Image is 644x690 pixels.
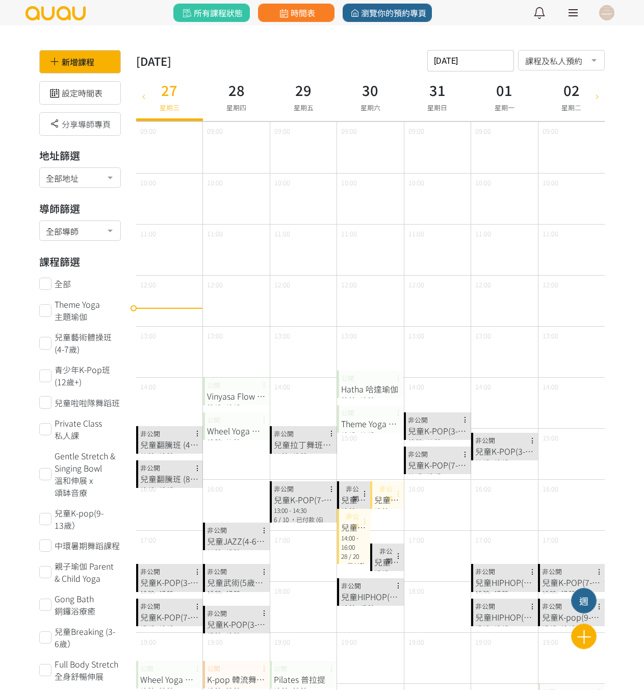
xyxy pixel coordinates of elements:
[408,425,467,437] div: 兒童K-POP(3-6歲）
[341,521,367,533] div: 兒童表演/比賽活動
[207,630,266,639] div: 17:30 - 18:30
[277,7,315,19] span: 時間表
[475,445,534,457] div: 兒童K-POP(3-6歲）
[348,7,426,19] span: 瀏覽你的預約專頁
[55,278,71,290] span: 全部
[341,561,366,579] span: ，已付款 (29)
[475,331,491,340] span: 13:00
[140,178,156,187] span: 10:00
[408,586,424,596] span: 18:00
[475,178,491,187] span: 10:00
[39,50,121,73] div: 新增課程
[55,560,120,584] span: 親子瑜伽 Parent & Child Yoga
[140,382,156,391] span: 14:00
[207,229,223,238] span: 11:00
[475,229,491,238] span: 11:00
[274,229,290,238] span: 11:00
[341,126,357,136] span: 09:00
[181,7,242,19] span: 所有課程狀態
[173,4,250,22] a: 所有課程狀態
[341,506,367,524] div: 13:00 - 14:00
[374,506,400,524] div: 13:00 - 14:00
[226,103,246,112] span: 星期四
[160,80,179,101] h3: 27
[543,637,558,647] span: 19:00
[136,53,171,69] div: [DATE]
[408,280,424,289] span: 12:00
[55,593,120,617] span: Gong Bath 銅鑼浴療癒
[140,280,156,289] span: 12:00
[278,515,289,524] span: / 10
[475,280,491,289] span: 12:00
[341,637,357,647] span: 19:00
[39,148,121,163] h3: 地址篩選
[360,80,380,101] h3: 30
[475,576,534,588] div: 兒童HIPHOP(3-6歲)
[207,618,266,630] div: 兒童K-POP(3-6歲）
[341,229,357,238] span: 11:00
[226,80,246,101] h3: 28
[140,637,156,647] span: 19:00
[543,433,558,442] span: 15:00
[55,625,120,650] span: 兒童Breaking (3-6歲）
[274,515,277,524] span: 6
[475,535,491,545] span: 17:00
[140,588,199,598] div: 16:00 - 17:00
[341,433,357,442] span: 15:00
[543,331,558,340] span: 13:00
[408,535,424,545] span: 17:00
[274,438,332,451] div: 兒童拉丁舞班(4-7歲)
[160,103,179,112] span: 星期三
[343,4,432,22] a: 瀏覽你的預約專頁
[274,494,332,506] div: 兒童K-POP(7-12歲）
[55,450,120,499] span: Gentle Stretch & Singing Bowl 溫和伸展 x 頌缽音療
[543,229,558,238] span: 11:00
[140,576,199,588] div: 兒童K-POP(3-6歲）
[207,425,266,437] div: Wheel Yoga 輪瑜伽
[274,280,290,289] span: 12:00
[475,457,534,466] div: 11:15 - 12:15
[140,623,199,632] div: 17:15 - 18:15
[55,397,120,409] span: 兒童啦啦隊舞蹈班
[140,438,199,451] div: 兒童翻騰班 (4歲＋)
[475,611,534,623] div: 兒童HIPHOP(7-12歲)
[55,331,120,355] span: 兒童藝術體操班(4-7歲)
[341,395,400,404] div: 09:00 - 10:00
[294,80,314,101] h3: 29
[207,484,223,494] span: 16:00
[207,547,266,556] div: 14:30 - 15:30
[427,80,447,101] h3: 31
[207,390,266,402] div: Vinyasa Flow 流瑜伽
[207,402,266,411] div: 09:15 - 10:15
[374,556,400,568] div: 兒童HIPHOP(3-6歲)
[274,673,332,685] div: Pilates 普拉提
[408,459,467,471] div: 兒童K-POP(7-12歲）
[341,590,400,603] div: 兒童HIPHOP(7-12歲)
[207,331,223,340] span: 13:00
[543,382,558,391] span: 14:00
[525,53,598,66] span: 課程及私人預約
[561,80,581,101] h3: 02
[542,576,601,588] div: 兒童K-POP(7-12歲）
[24,6,87,20] img: logo.svg
[140,485,199,494] div: 12:15 - 13:15
[408,229,424,238] span: 11:00
[475,484,491,494] span: 16:00
[207,126,223,136] span: 09:00
[360,103,380,112] span: 星期六
[47,87,102,99] a: 設定時間表
[140,535,156,545] span: 17:00
[561,103,581,112] span: 星期二
[55,417,120,441] span: Private Class 私人課
[408,437,467,446] div: 10:30 - 11:30
[274,535,290,545] span: 17:00
[408,637,424,647] span: 19:00
[39,254,121,269] h3: 課程篩選
[341,331,357,340] span: 13:00
[274,382,290,391] span: 14:00
[55,658,120,682] span: Full Body Stretch 全身舒暢伸展
[374,494,400,506] div: 兒童表演/比賽活動
[39,112,121,136] div: 分享導師專頁
[207,280,223,289] span: 12:00
[408,178,424,187] span: 10:00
